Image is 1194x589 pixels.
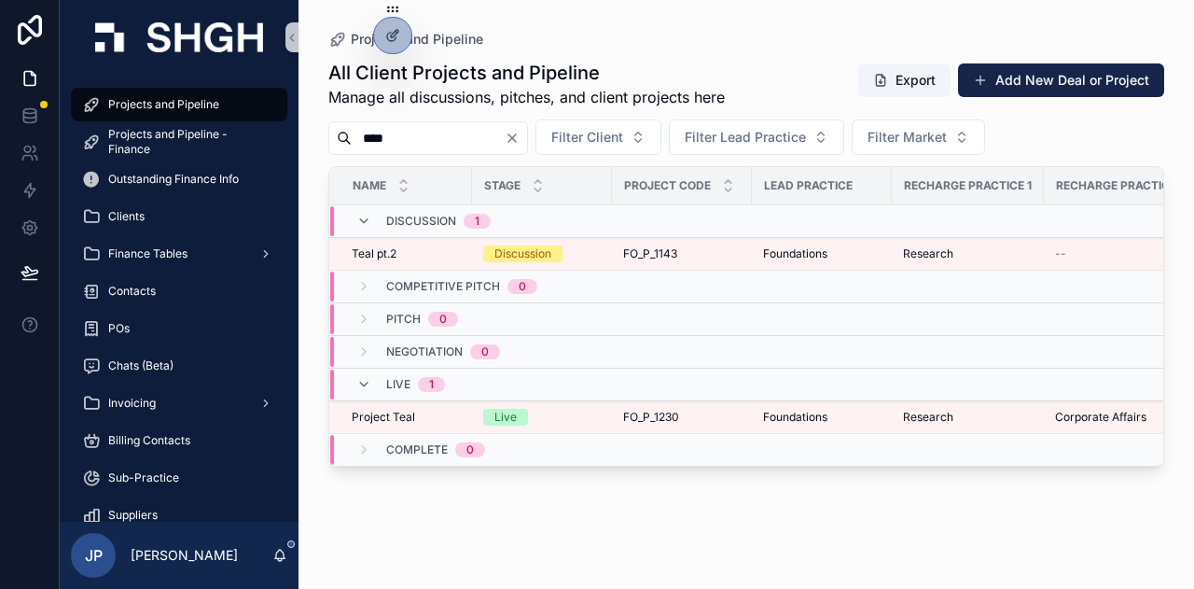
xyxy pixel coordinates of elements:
a: Projects and Pipeline - Finance [71,125,287,159]
span: Filter Lead Practice [685,128,806,147]
div: 1 [475,214,479,229]
a: Corporate Affairs [1055,410,1187,425]
span: Project Code [624,178,711,193]
span: Projects and Pipeline - Finance [108,127,269,157]
span: Billing Contacts [108,433,190,448]
a: Suppliers [71,498,287,532]
span: Filter Market [868,128,947,147]
span: Projects and Pipeline [351,30,483,49]
span: Contacts [108,284,156,299]
a: Projects and Pipeline [71,88,287,121]
a: Outstanding Finance Info [71,162,287,196]
span: Outstanding Finance Info [108,172,239,187]
a: Live [483,409,601,426]
span: Discussion [386,214,456,229]
span: Pitch [386,312,421,327]
button: Clear [505,131,527,146]
span: Projects and Pipeline [108,97,219,112]
span: Chats (Beta) [108,358,174,373]
a: Sub-Practice [71,461,287,495]
div: Live [494,409,517,426]
span: POs [108,321,130,336]
a: Finance Tables [71,237,287,271]
span: FO_P_1143 [623,246,677,261]
span: -- [1055,246,1066,261]
span: Foundations [763,410,827,425]
span: FO_P_1230 [623,410,679,425]
span: Name [353,178,386,193]
button: Add New Deal or Project [958,63,1164,97]
button: Select Button [852,119,985,155]
a: Foundations [763,410,881,425]
span: Recharge Practice 2 [1056,178,1187,193]
span: Negotiation [386,344,463,359]
span: Recharge Practice 1 [904,178,1032,193]
span: Corporate Affairs [1055,410,1146,425]
span: Research [903,246,953,261]
a: FO_P_1230 [623,410,741,425]
span: Finance Tables [108,246,187,261]
div: 0 [519,279,526,294]
span: Project Teal [352,410,415,425]
span: Lead Practice [764,178,853,193]
a: Research [903,410,1033,425]
a: Invoicing [71,386,287,420]
button: Select Button [535,119,661,155]
div: 0 [439,312,447,327]
a: FO_P_1143 [623,246,741,261]
button: Select Button [669,119,844,155]
a: Research [903,246,1033,261]
span: Foundations [763,246,827,261]
a: Chats (Beta) [71,349,287,383]
div: Discussion [494,245,551,262]
a: Project Teal [352,410,461,425]
span: Research [903,410,953,425]
a: Billing Contacts [71,424,287,457]
span: Clients [108,209,145,224]
a: Discussion [483,245,601,262]
span: Competitive Pitch [386,279,500,294]
span: Stage [484,178,521,193]
span: Sub-Practice [108,470,179,485]
div: 0 [466,442,474,457]
img: App logo [95,22,263,52]
a: POs [71,312,287,345]
span: Teal pt.2 [352,246,396,261]
button: Export [858,63,951,97]
div: scrollable content [60,75,298,522]
a: Teal pt.2 [352,246,461,261]
span: Live [386,377,410,392]
span: Manage all discussions, pitches, and client projects here [328,86,725,108]
span: Suppliers [108,508,158,523]
span: Filter Client [551,128,623,147]
h1: All Client Projects and Pipeline [328,60,725,86]
a: Projects and Pipeline [328,30,483,49]
a: Foundations [763,246,881,261]
a: Clients [71,200,287,233]
a: Contacts [71,274,287,308]
a: -- [1055,246,1187,261]
p: [PERSON_NAME] [131,546,238,565]
span: JP [85,544,103,567]
span: Complete [386,442,448,457]
span: Invoicing [108,396,156,411]
div: 0 [481,344,489,359]
div: 1 [429,377,434,392]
